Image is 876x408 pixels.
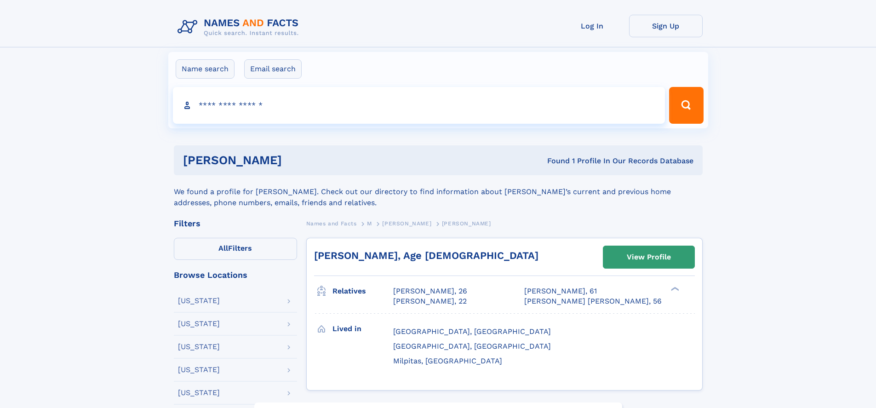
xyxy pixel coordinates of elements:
[173,87,665,124] input: search input
[603,246,694,268] a: View Profile
[627,247,671,268] div: View Profile
[414,156,693,166] div: Found 1 Profile In Our Records Database
[306,218,357,229] a: Names and Facts
[382,220,431,227] span: [PERSON_NAME]
[174,15,306,40] img: Logo Names and Facts
[393,286,467,296] a: [PERSON_NAME], 26
[174,238,297,260] label: Filters
[393,327,551,336] span: [GEOGRAPHIC_DATA], [GEOGRAPHIC_DATA]
[176,59,235,79] label: Name search
[669,87,703,124] button: Search Button
[555,15,629,37] a: Log In
[178,366,220,374] div: [US_STATE]
[367,218,372,229] a: M
[367,220,372,227] span: M
[178,389,220,397] div: [US_STATE]
[174,219,297,228] div: Filters
[332,283,393,299] h3: Relatives
[178,320,220,328] div: [US_STATE]
[669,286,680,292] div: ❯
[183,155,415,166] h1: [PERSON_NAME]
[174,175,703,208] div: We found a profile for [PERSON_NAME]. Check out our directory to find information about [PERSON_N...
[178,343,220,351] div: [US_STATE]
[393,342,551,351] span: [GEOGRAPHIC_DATA], [GEOGRAPHIC_DATA]
[174,271,297,279] div: Browse Locations
[332,321,393,337] h3: Lived in
[244,59,302,79] label: Email search
[442,220,491,227] span: [PERSON_NAME]
[382,218,431,229] a: [PERSON_NAME]
[629,15,703,37] a: Sign Up
[393,356,502,365] span: Milpitas, [GEOGRAPHIC_DATA]
[178,297,220,305] div: [US_STATE]
[314,250,538,261] a: [PERSON_NAME], Age [DEMOGRAPHIC_DATA]
[218,244,228,253] span: All
[393,296,467,306] a: [PERSON_NAME], 22
[524,286,597,296] a: [PERSON_NAME], 61
[524,296,662,306] a: [PERSON_NAME] [PERSON_NAME], 56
